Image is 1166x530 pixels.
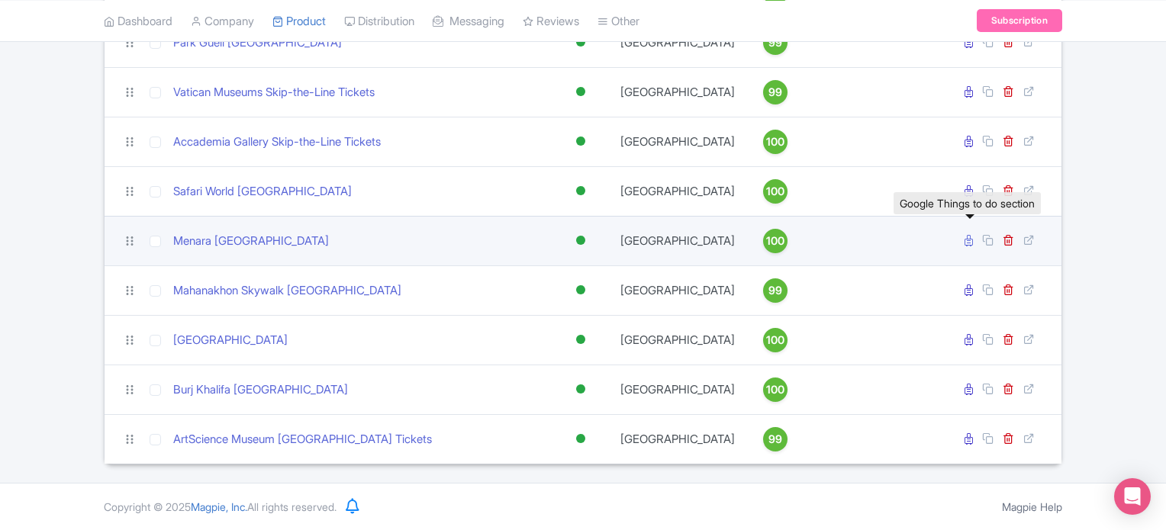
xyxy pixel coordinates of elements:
a: 100 [750,229,800,253]
a: 100 [750,328,800,352]
a: Safari World [GEOGRAPHIC_DATA] [173,183,352,201]
a: 99 [750,278,800,303]
div: Active [573,81,588,103]
td: [GEOGRAPHIC_DATA] [611,315,744,365]
a: 99 [750,31,800,55]
span: 99 [768,282,782,299]
td: [GEOGRAPHIC_DATA] [611,67,744,117]
a: 100 [750,377,800,402]
div: Active [573,279,588,301]
span: 99 [768,431,782,448]
span: 100 [766,332,784,349]
span: 100 [766,381,784,398]
a: Vatican Museums Skip-the-Line Tickets [173,84,375,101]
a: Accademia Gallery Skip-the-Line Tickets [173,133,381,151]
div: Copyright © 2025 All rights reserved. [95,499,346,515]
td: [GEOGRAPHIC_DATA] [611,18,744,67]
div: Active [573,180,588,202]
td: [GEOGRAPHIC_DATA] [611,117,744,166]
span: 99 [768,34,782,51]
td: [GEOGRAPHIC_DATA] [611,216,744,265]
td: [GEOGRAPHIC_DATA] [611,265,744,315]
a: [GEOGRAPHIC_DATA] [173,332,288,349]
a: 99 [750,80,800,104]
a: Subscription [977,9,1062,32]
div: Active [573,130,588,153]
div: Active [573,230,588,252]
span: 99 [768,84,782,101]
span: 100 [766,183,784,200]
a: Burj Khalifa [GEOGRAPHIC_DATA] [173,381,348,399]
div: Active [573,329,588,351]
span: Magpie, Inc. [191,500,247,513]
div: Open Intercom Messenger [1114,478,1151,515]
td: [GEOGRAPHIC_DATA] [611,414,744,464]
a: Mahanakhon Skywalk [GEOGRAPHIC_DATA] [173,282,401,300]
div: Active [573,428,588,450]
td: [GEOGRAPHIC_DATA] [611,365,744,414]
div: Google Things to do section [894,192,1041,214]
a: ArtScience Museum [GEOGRAPHIC_DATA] Tickets [173,431,432,448]
a: 100 [750,130,800,154]
span: 100 [766,233,784,249]
a: 100 [750,179,800,204]
div: Active [573,378,588,400]
a: Park Güell [GEOGRAPHIC_DATA] [173,34,342,52]
a: Menara [GEOGRAPHIC_DATA] [173,233,329,250]
td: [GEOGRAPHIC_DATA] [611,166,744,216]
span: 100 [766,133,784,150]
div: Active [573,31,588,53]
a: 99 [750,427,800,451]
a: Magpie Help [1002,500,1062,513]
